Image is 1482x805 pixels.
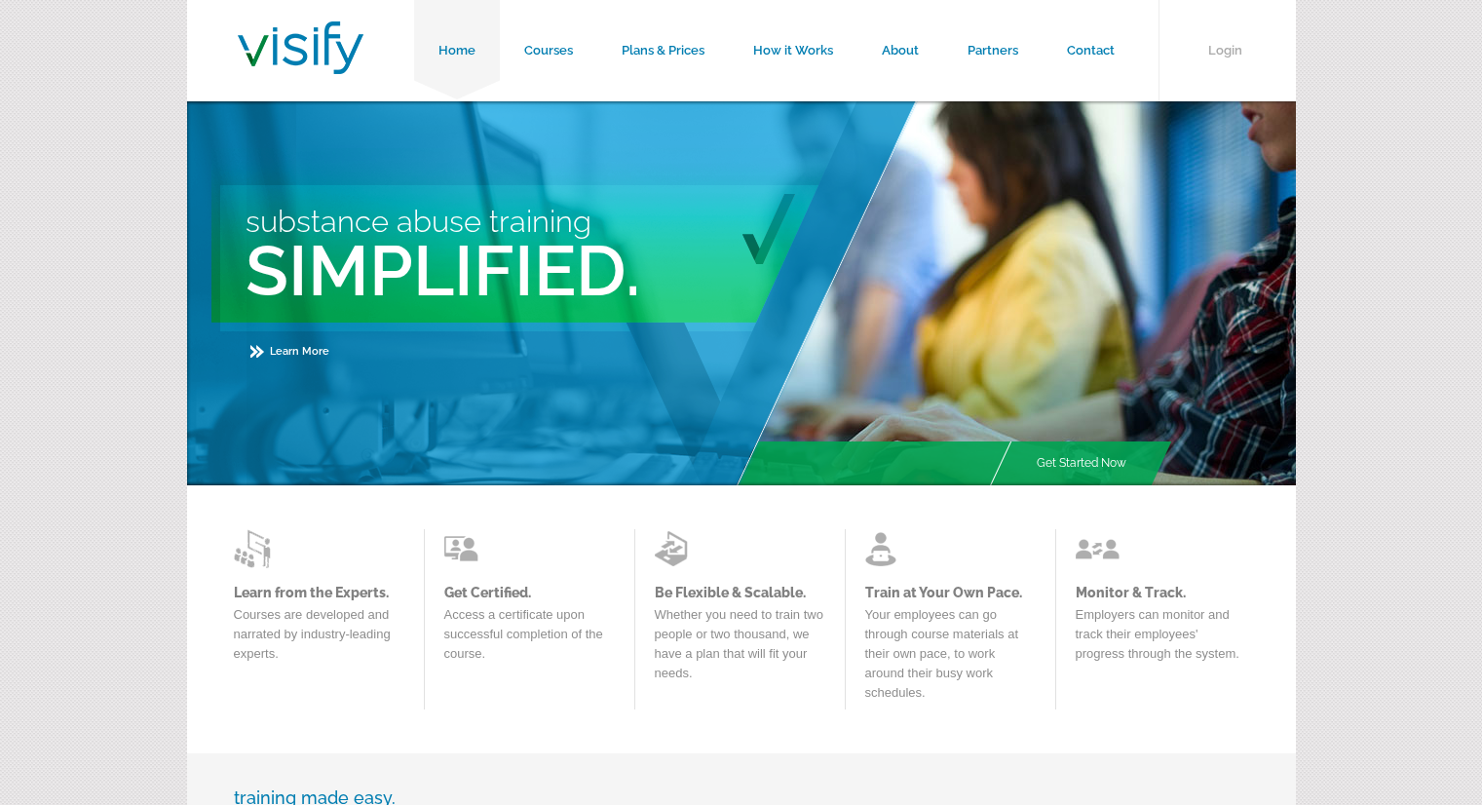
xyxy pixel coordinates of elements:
[655,605,825,693] p: Whether you need to train two people or two thousand, we have a plan that will fit your needs.
[735,101,1296,485] img: Main Image
[444,529,488,568] img: Learn from the Experts
[865,605,1036,712] p: Your employees can go through course materials at their own pace, to work around their busy work ...
[655,529,699,568] img: Learn from the Experts
[246,229,922,312] h2: Simplified.
[234,605,404,673] p: Courses are developed and narrated by industry-leading experts.
[444,585,615,600] a: Get Certified.
[865,529,909,568] img: Learn from the Experts
[238,52,363,80] a: Visify Training
[1076,529,1120,568] img: Learn from the Experts
[246,204,922,239] h3: Substance Abuse Training
[234,585,404,600] a: Learn from the Experts.
[238,21,363,74] img: Visify Training
[444,605,615,673] p: Access a certificate upon successful completion of the course.
[234,529,278,568] img: Learn from the Experts
[1076,605,1246,673] p: Employers can monitor and track their employees' progress through the system.
[1012,441,1151,485] a: Get Started Now
[250,345,329,358] a: Learn More
[1076,585,1246,600] a: Monitor & Track.
[655,585,825,600] a: Be Flexible & Scalable.
[865,585,1036,600] a: Train at Your Own Pace.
